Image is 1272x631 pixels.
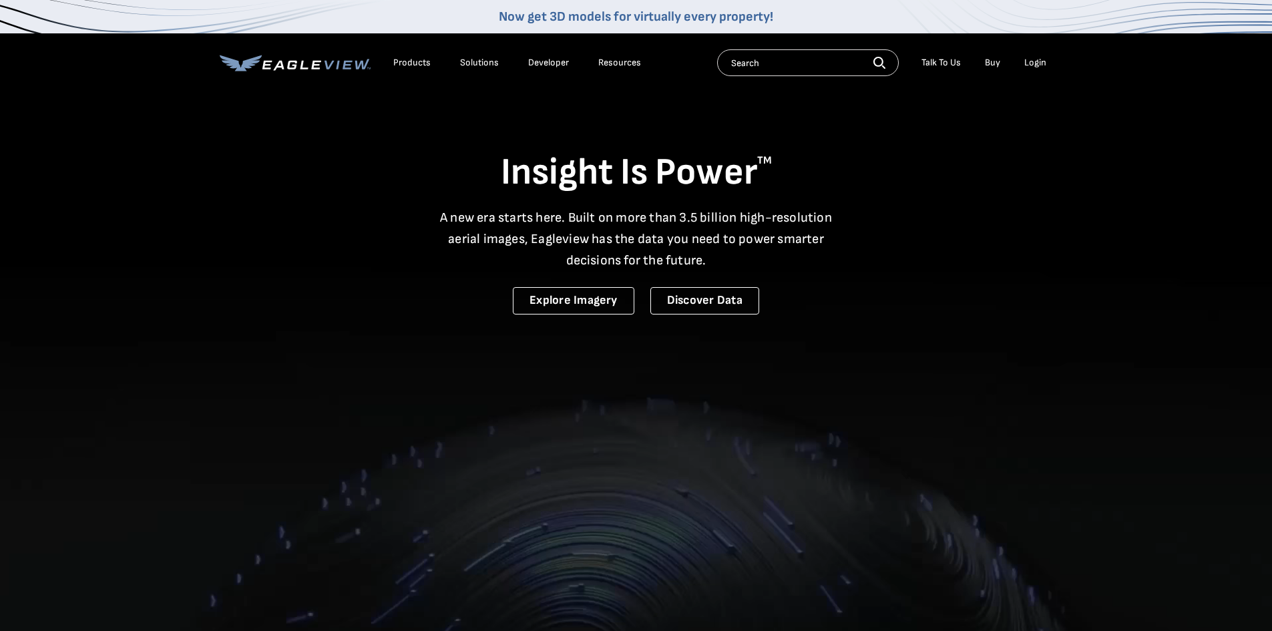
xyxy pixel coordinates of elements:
[528,57,569,69] a: Developer
[717,49,899,76] input: Search
[1024,57,1046,69] div: Login
[393,57,431,69] div: Products
[432,207,841,271] p: A new era starts here. Built on more than 3.5 billion high-resolution aerial images, Eagleview ha...
[460,57,499,69] div: Solutions
[499,9,773,25] a: Now get 3D models for virtually every property!
[650,287,759,314] a: Discover Data
[513,287,634,314] a: Explore Imagery
[921,57,961,69] div: Talk To Us
[757,154,772,167] sup: TM
[598,57,641,69] div: Resources
[220,150,1053,196] h1: Insight Is Power
[985,57,1000,69] a: Buy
